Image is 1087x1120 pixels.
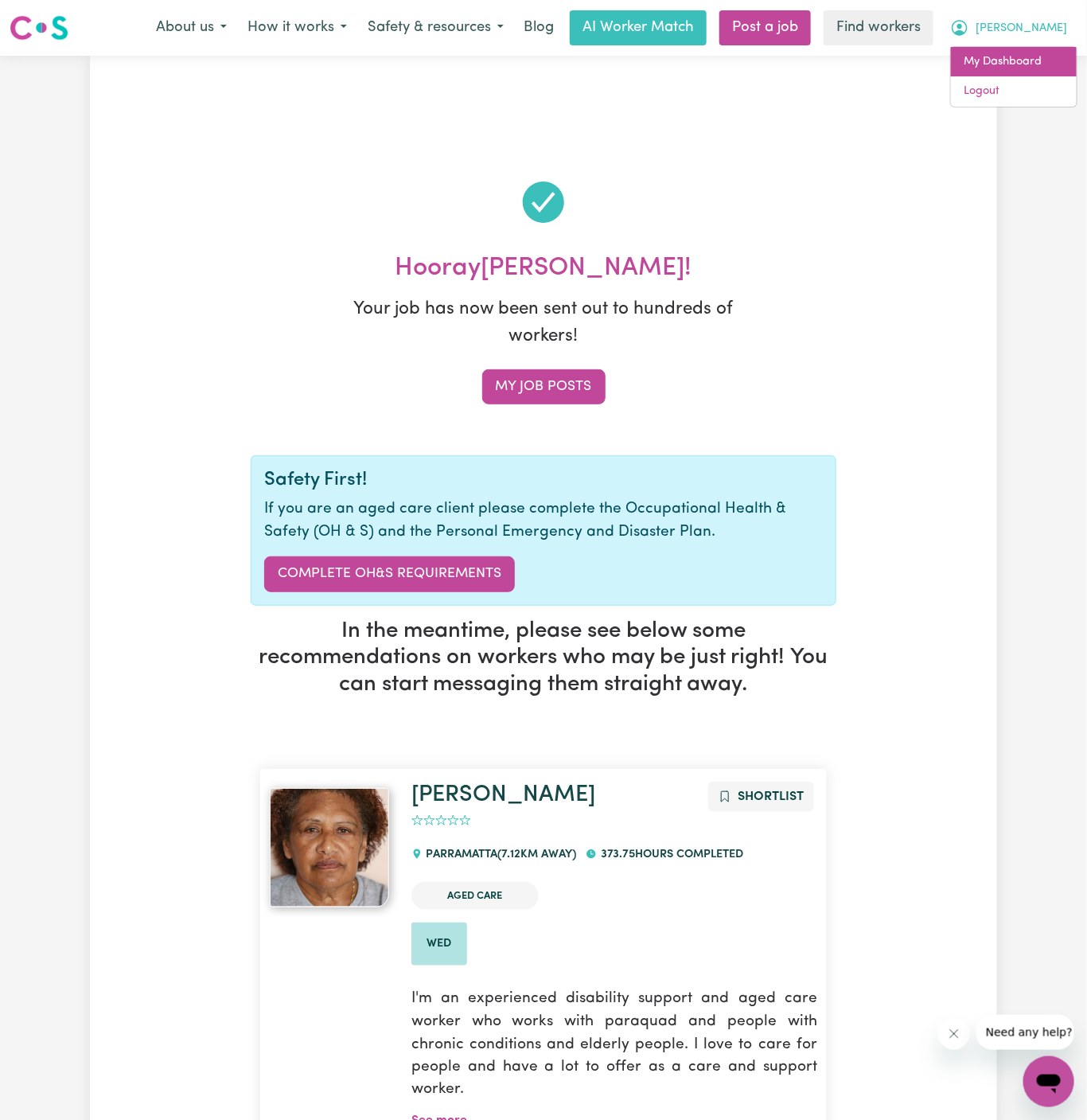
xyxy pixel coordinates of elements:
[497,849,576,860] span: ( 7.12 km away)
[251,253,836,283] h2: Hooray [PERSON_NAME] !
[738,790,804,803] span: Shortlist
[719,10,811,45] a: Post a job
[10,10,68,46] a: Careseekers logo
[514,10,563,45] a: Blog
[411,783,595,806] a: [PERSON_NAME]
[976,20,1067,37] span: [PERSON_NAME]
[940,11,1077,45] button: My Account
[1023,1056,1074,1107] iframe: Button to launch messaging window
[237,11,357,45] button: How it works
[938,1018,970,1050] iframe: Close message
[270,788,389,907] img: View Paulina Sena's profile
[570,10,707,45] a: AI Worker Match
[708,782,814,812] button: Add to shortlist
[270,788,392,907] a: Paulina Sena
[976,1015,1074,1050] iframe: Message from company
[951,76,1077,107] a: Logout
[411,812,471,830] div: add rating by typing an integer from 0 to 5 or pressing arrow keys
[482,369,606,404] a: My job posts
[950,46,1077,107] div: My Account
[146,11,237,45] button: About us
[357,11,514,45] button: Safety & resources
[264,556,515,591] a: Complete OH&S Requirements
[824,10,933,45] a: Find workers
[411,978,817,1112] p: I'm an experienced disability support and aged care worker who works with paraquad and people wit...
[411,923,467,966] li: Available on Wed
[951,47,1077,77] a: My Dashboard
[264,469,823,492] h4: Safety First!
[264,498,823,544] p: If you are an aged care client please complete the Occupational Health & Safety (OH & S) and the ...
[10,14,68,42] img: Careseekers logo
[251,619,836,699] h3: In the meantime, please see below some recommendations on workers who may be just right! You can ...
[345,296,742,349] p: Your job has now been sent out to hundreds of workers!
[586,833,753,876] div: 373.75 hours completed
[411,882,539,910] li: Aged Care
[411,833,586,876] div: PARRAMATTA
